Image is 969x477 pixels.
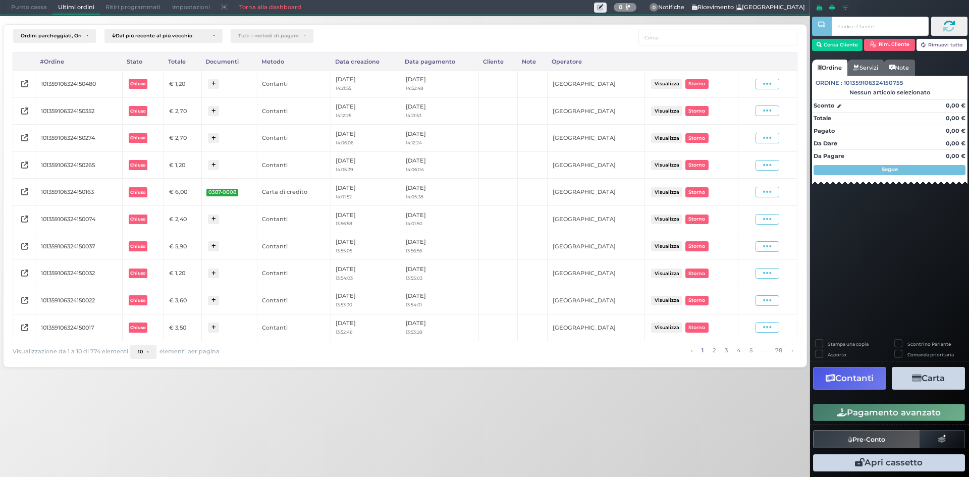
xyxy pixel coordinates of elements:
a: Ordine [812,60,847,76]
td: [GEOGRAPHIC_DATA] [548,206,644,233]
div: elementi per pagina [130,345,220,359]
td: [GEOGRAPHIC_DATA] [548,260,644,287]
button: Carta [892,367,965,390]
button: Storno [685,296,709,305]
td: [DATE] [401,97,479,125]
button: Visualizza [651,215,682,224]
button: Storno [685,106,709,116]
label: Stampa una copia [828,341,869,347]
td: € 5,90 [164,233,201,260]
span: Impostazioni [167,1,216,15]
label: Asporto [828,351,846,358]
button: Ordini parcheggiati, Ordini aperti, Ordini chiusi [13,29,96,43]
span: Ultimi ordini [52,1,100,15]
td: [GEOGRAPHIC_DATA] [548,179,644,206]
span: Ordine : [816,79,842,87]
td: [GEOGRAPHIC_DATA] [548,233,644,260]
div: Note [517,53,547,70]
td: € 2,70 [164,97,201,125]
span: 101359106324150755 [844,79,903,87]
small: 14:52:48 [406,85,423,91]
input: Cerca [638,29,797,45]
button: Pre-Conto [813,430,920,448]
a: pagina precedente [688,345,695,356]
td: [GEOGRAPHIC_DATA] [548,314,644,341]
button: Visualizza [651,269,682,278]
td: [GEOGRAPHIC_DATA] [548,70,644,97]
b: Chiuso [130,271,145,276]
td: [DATE] [331,233,401,260]
button: Storno [685,215,709,224]
button: Apri cassetto [813,454,965,471]
td: 101359106324150032 [36,260,122,287]
b: Chiuso [130,217,145,222]
td: [DATE] [401,260,479,287]
b: Chiuso [130,325,145,330]
strong: Totale [814,115,831,122]
td: € 3,60 [164,287,201,314]
a: alla pagina 3 [722,345,730,356]
span: Visualizzazione da 1 a 10 di 774 elementi [13,346,128,358]
span: Punto cassa [6,1,52,15]
input: Codice Cliente [832,17,928,36]
td: Carta di credito [257,179,331,206]
div: Metodo [257,53,331,70]
b: Chiuso [130,135,145,140]
small: 13:52:46 [336,329,352,335]
small: 13:54:03 [336,275,353,281]
td: [GEOGRAPHIC_DATA] [548,125,644,152]
span: Ritiri programmati [100,1,166,15]
td: 101359106324150352 [36,97,122,125]
td: [GEOGRAPHIC_DATA] [548,151,644,179]
small: 14:05:39 [336,167,353,172]
td: Contanti [257,260,331,287]
button: Visualizza [651,79,682,89]
small: 13:53:30 [336,302,352,307]
td: [DATE] [401,179,479,206]
button: Contanti [813,367,886,390]
a: alla pagina 78 [772,345,785,356]
td: [DATE] [331,179,401,206]
button: Pagamento avanzato [813,404,965,421]
button: Visualizza [651,323,682,332]
span: 0 [650,3,659,12]
button: Storno [685,241,709,251]
strong: Da Pagare [814,152,844,160]
b: Chiuso [130,109,145,114]
button: Visualizza [651,133,682,143]
td: 101359106324150480 [36,70,122,97]
button: Storno [685,323,709,332]
div: Stato [122,53,164,70]
td: 101359106324150163 [36,179,122,206]
b: 0 [619,4,623,11]
td: [DATE] [401,233,479,260]
small: 13:53:28 [406,329,422,335]
b: Chiuso [130,244,145,249]
td: € 1,20 [164,260,201,287]
a: Note [884,60,914,76]
td: [DATE] [331,287,401,314]
label: Scontrino Parlante [907,341,951,347]
small: 13:55:05 [336,248,352,253]
small: 13:55:03 [406,275,422,281]
button: Storno [685,269,709,278]
small: 13:54:01 [406,302,422,307]
div: Nessun articolo selezionato [812,89,967,96]
button: Cerca Cliente [812,39,863,51]
td: 101359106324150017 [36,314,122,341]
td: € 2,40 [164,206,201,233]
b: Chiuso [130,190,145,195]
td: [DATE] [331,260,401,287]
div: Data pagamento [401,53,479,70]
td: [DATE] [401,70,479,97]
button: Storno [685,79,709,89]
td: [DATE] [401,125,479,152]
small: 13:56:56 [406,248,422,253]
button: Storno [685,187,709,197]
button: Visualizza [651,241,682,251]
div: Data creazione [331,53,401,70]
div: Totale [164,53,201,70]
td: [DATE] [401,206,479,233]
td: Contanti [257,233,331,260]
td: [GEOGRAPHIC_DATA] [548,97,644,125]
